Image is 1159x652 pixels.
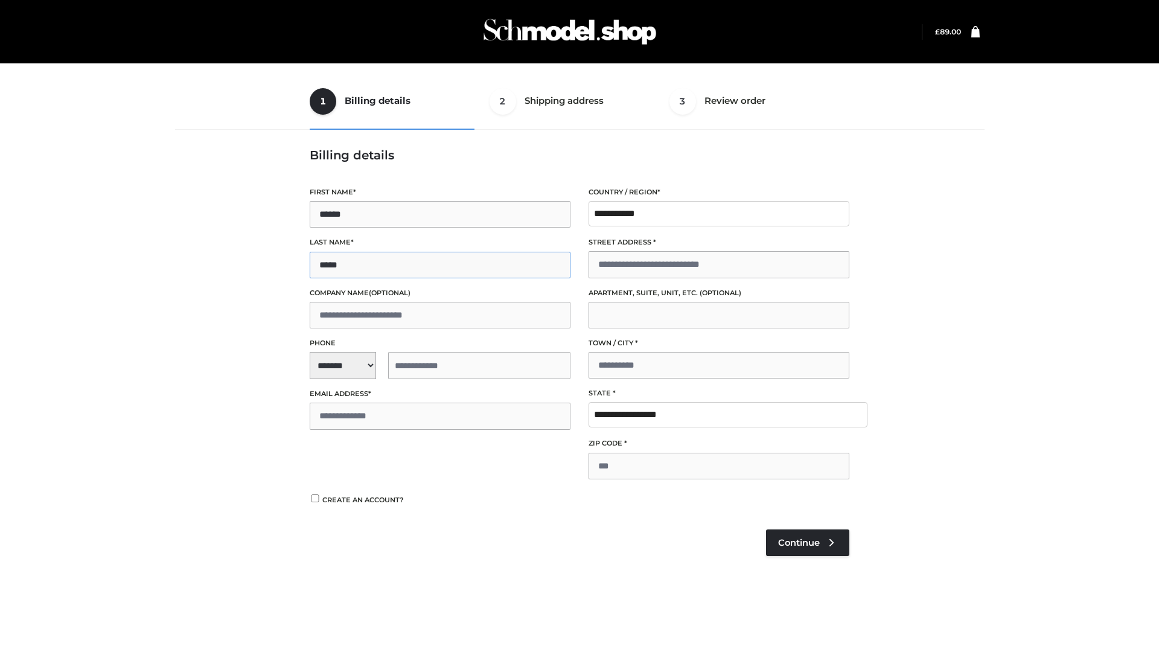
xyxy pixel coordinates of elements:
a: £89.00 [935,27,961,36]
label: Last name [310,237,570,248]
label: First name [310,187,570,198]
label: ZIP Code [589,438,849,449]
label: Email address [310,388,570,400]
span: Continue [778,537,820,548]
h3: Billing details [310,148,849,162]
label: Phone [310,337,570,349]
span: Create an account? [322,496,404,504]
label: State [589,388,849,399]
a: Continue [766,529,849,556]
span: (optional) [369,289,410,297]
label: Country / Region [589,187,849,198]
input: Create an account? [310,494,321,502]
label: Town / City [589,337,849,349]
span: £ [935,27,940,36]
label: Street address [589,237,849,248]
label: Company name [310,287,570,299]
bdi: 89.00 [935,27,961,36]
label: Apartment, suite, unit, etc. [589,287,849,299]
span: (optional) [700,289,741,297]
img: Schmodel Admin 964 [479,8,660,56]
